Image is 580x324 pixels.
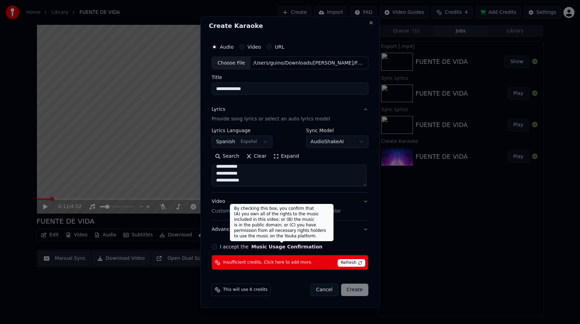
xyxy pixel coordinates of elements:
h2: Create Karaoke [209,23,371,29]
button: VideoCustomize Karaoke Video: Use Image, Video, or Color [212,193,368,220]
label: I accept the [220,245,322,249]
span: Insufficient credits. Click here to add more. [223,260,312,265]
button: I accept the [251,245,322,249]
div: Video [212,198,341,215]
button: Cancel [310,284,338,296]
label: Title [212,75,368,80]
label: URL [275,45,284,49]
span: This will use 6 credits [223,287,268,293]
div: Lyrics [212,106,225,113]
label: Video [248,45,261,49]
label: Lyrics Language [212,128,272,133]
p: Provide song lyrics or select an auto lyrics model [212,116,330,123]
div: /Users/guino/Downloads/[PERSON_NAME]/Fuente de Vida” (Edit).mp3 [251,60,368,67]
button: Expand [270,151,302,162]
span: Refresh [338,259,365,267]
label: Sync Model [306,128,368,133]
button: Advanced [212,221,368,239]
button: Search [212,151,243,162]
button: Clear [243,151,270,162]
button: LyricsProvide song lyrics or select an auto lyrics model [212,101,368,128]
label: Audio [220,45,234,49]
div: Choose File [212,57,251,69]
p: Customize Karaoke Video: Use Image, Video, or Color [212,208,341,215]
div: LyricsProvide song lyrics or select an auto lyrics model [212,128,368,193]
